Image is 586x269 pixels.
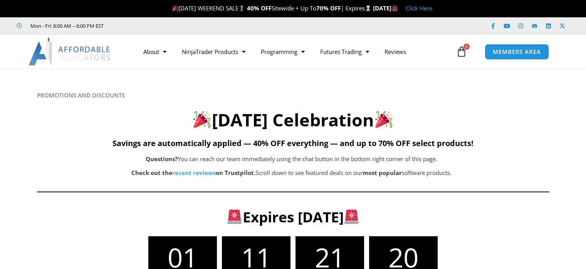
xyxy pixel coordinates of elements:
[373,4,398,12] strong: [DATE]
[37,109,549,131] h2: [DATE] Celebration
[253,43,312,61] a: Programming
[172,169,216,177] a: recent reviews
[312,43,377,61] a: Futures Trading
[172,5,178,11] img: 🎉
[485,44,549,60] a: MEMBERS AREA
[37,139,549,148] h5: Savings are automatically applied — 40% OFF everything — and up to 70% OFF select products!
[365,5,371,11] img: ⌛
[493,49,541,55] span: MEMBERS AREA
[239,5,245,11] img: 🏌️‍♂️
[136,43,174,61] a: About
[344,210,359,224] img: 🚨
[77,208,509,226] h3: Expires [DATE]
[76,154,508,165] p: You can reach our team immediately using the chat button in the bottom right corner of this page.
[174,43,253,61] a: NinjaTrader Products
[131,169,255,177] strong: Check out the on Trustpilot.
[170,4,373,12] span: [DATE] WEEKEND SALE Sitewide + Up To | Expires
[247,4,272,12] strong: 40% OFF
[463,44,470,50] span: 0
[76,168,508,178] p: Scroll down to see featured deals on our software products.
[37,92,549,99] h6: PROMOTIONS AND DISCOUNTS
[445,40,479,63] a: 0
[114,22,230,30] iframe: Customer reviews powered by Trustpilot
[193,111,211,128] img: 🎉
[136,43,454,61] nav: Menu
[363,169,402,177] b: most popular
[316,4,341,12] strong: 70% OFF
[406,4,432,12] a: Click Here
[29,21,104,30] span: Mon - Fri: 8:00 AM – 6:00 PM EST
[375,111,393,128] img: 🎉
[377,43,414,61] a: Reviews
[29,38,111,66] img: LogoAI | Affordable Indicators – NinjaTrader
[392,5,398,11] img: 🏭
[146,155,178,163] b: Questions?
[227,210,242,224] img: 🚨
